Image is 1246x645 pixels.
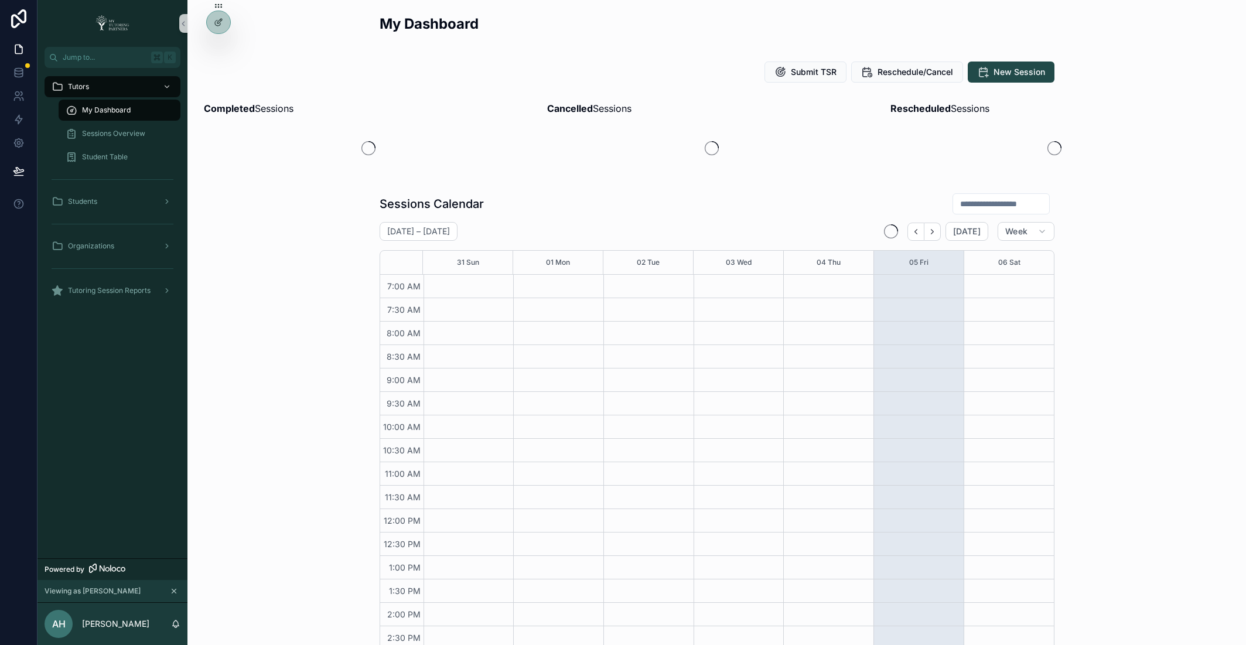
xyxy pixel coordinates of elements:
[59,123,180,144] a: Sessions Overview
[381,516,424,525] span: 12:00 PM
[82,618,149,630] p: [PERSON_NAME]
[998,222,1054,241] button: Week
[968,62,1054,83] button: New Session
[37,558,187,580] a: Powered by
[817,251,841,274] button: 04 Thu
[45,47,180,68] button: Jump to...K
[547,101,631,115] span: Sessions
[165,53,175,62] span: K
[380,422,424,432] span: 10:00 AM
[382,492,424,502] span: 11:30 AM
[45,76,180,97] a: Tutors
[386,562,424,572] span: 1:00 PM
[384,305,424,315] span: 7:30 AM
[890,101,989,115] span: Sessions
[994,66,1045,78] span: New Session
[45,280,180,301] a: Tutoring Session Reports
[204,101,293,115] span: Sessions
[68,197,97,206] span: Students
[59,146,180,168] a: Student Table
[998,251,1020,274] button: 06 Sat
[380,14,479,33] h2: My Dashboard
[384,633,424,643] span: 2:30 PM
[878,66,953,78] span: Reschedule/Cancel
[924,223,941,241] button: Next
[384,375,424,385] span: 9:00 AM
[387,226,450,237] h2: [DATE] – [DATE]
[382,469,424,479] span: 11:00 AM
[1005,226,1027,237] span: Week
[547,103,593,114] strong: Cancelled
[909,251,928,274] button: 05 Fri
[384,609,424,619] span: 2:00 PM
[380,196,484,212] h1: Sessions Calendar
[45,236,180,257] a: Organizations
[384,351,424,361] span: 8:30 AM
[37,68,187,316] div: scrollable content
[82,129,145,138] span: Sessions Overview
[384,398,424,408] span: 9:30 AM
[45,586,141,596] span: Viewing as [PERSON_NAME]
[384,328,424,338] span: 8:00 AM
[59,100,180,121] a: My Dashboard
[45,191,180,212] a: Students
[380,445,424,455] span: 10:30 AM
[92,14,133,33] img: App logo
[726,251,752,274] button: 03 Wed
[82,152,128,162] span: Student Table
[953,226,981,237] span: [DATE]
[381,539,424,549] span: 12:30 PM
[546,251,570,274] button: 01 Mon
[945,222,988,241] button: [DATE]
[890,103,951,114] strong: Rescheduled
[82,105,131,115] span: My Dashboard
[384,281,424,291] span: 7:00 AM
[386,586,424,596] span: 1:30 PM
[68,241,114,251] span: Organizations
[68,82,89,91] span: Tutors
[851,62,963,83] button: Reschedule/Cancel
[68,286,151,295] span: Tutoring Session Reports
[204,103,255,114] strong: Completed
[457,251,479,274] button: 31 Sun
[637,251,660,274] button: 02 Tue
[63,53,146,62] span: Jump to...
[907,223,924,241] button: Back
[45,565,84,574] span: Powered by
[52,617,66,631] span: AH
[764,62,846,83] button: Submit TSR
[791,66,837,78] span: Submit TSR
